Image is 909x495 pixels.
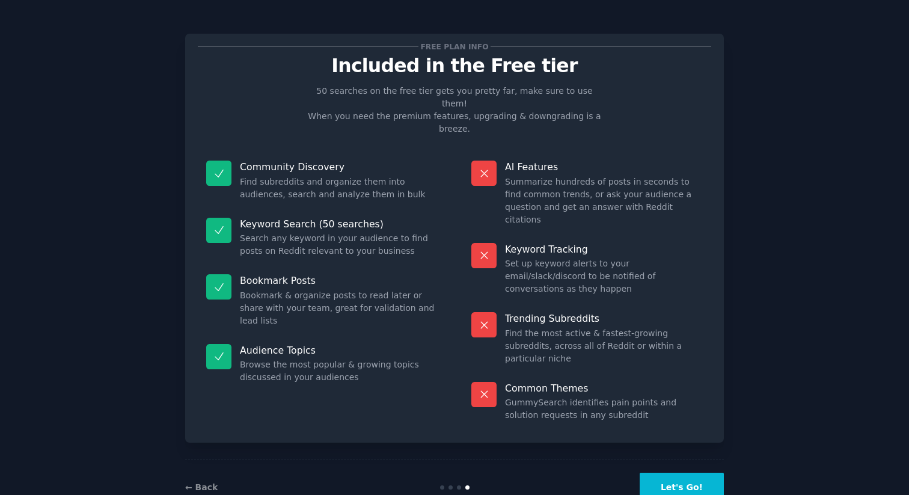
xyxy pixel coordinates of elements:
p: Keyword Tracking [505,243,703,256]
dd: Find subreddits and organize them into audiences, search and analyze them in bulk [240,176,438,201]
p: Keyword Search (50 searches) [240,218,438,230]
p: Community Discovery [240,161,438,173]
dd: Search any keyword in your audience to find posts on Reddit relevant to your business [240,232,438,257]
dd: Summarize hundreds of posts in seconds to find common trends, or ask your audience a question and... [505,176,703,226]
dd: Browse the most popular & growing topics discussed in your audiences [240,358,438,384]
dd: Bookmark & organize posts to read later or share with your team, great for validation and lead lists [240,289,438,327]
dd: Find the most active & fastest-growing subreddits, across all of Reddit or within a particular niche [505,327,703,365]
p: Trending Subreddits [505,312,703,325]
dd: GummySearch identifies pain points and solution requests in any subreddit [505,396,703,422]
p: 50 searches on the free tier gets you pretty far, make sure to use them! When you need the premiu... [303,85,606,135]
span: Free plan info [418,40,491,53]
p: Bookmark Posts [240,274,438,287]
p: Common Themes [505,382,703,395]
dd: Set up keyword alerts to your email/slack/discord to be notified of conversations as they happen [505,257,703,295]
p: AI Features [505,161,703,173]
p: Audience Topics [240,344,438,357]
a: ← Back [185,482,218,492]
p: Included in the Free tier [198,55,711,76]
